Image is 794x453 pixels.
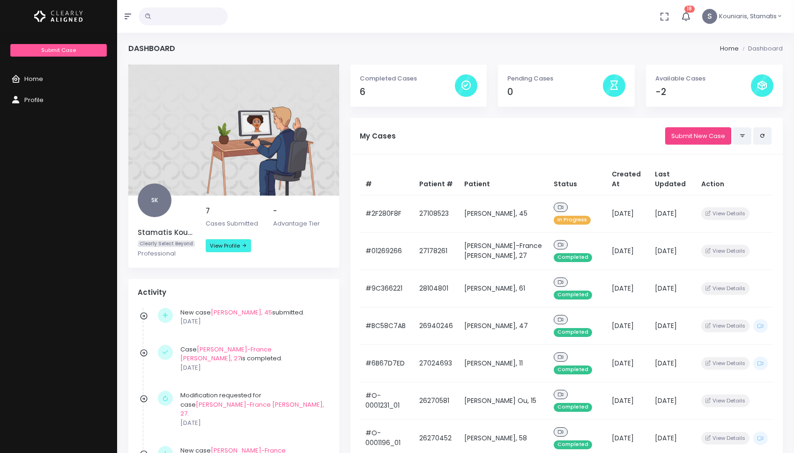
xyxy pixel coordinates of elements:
span: Submit Case [41,46,76,54]
td: [PERSON_NAME], 61 [459,270,548,307]
h5: Stamatis Kouniaris [138,228,194,237]
td: 26270581 [414,382,459,419]
td: [DATE] [606,270,649,307]
td: [DATE] [606,307,649,344]
div: Modification requested for case . [180,391,325,427]
span: Completed [554,291,592,300]
span: Clearly Select Beyond [138,241,195,248]
td: 26940246 [414,307,459,344]
p: Professional [138,249,194,258]
th: Action [696,164,773,195]
td: #BC58C7AB [360,307,414,344]
td: [PERSON_NAME] Ou, 15 [459,382,548,419]
th: Patient # [414,164,459,195]
button: View Details [701,282,749,295]
li: Home [720,44,739,53]
th: # [360,164,414,195]
td: 27108523 [414,195,459,232]
button: View Details [701,432,749,445]
td: 28104801 [414,270,459,307]
h4: 0 [507,87,603,97]
td: [DATE] [606,382,649,419]
p: Available Cases [655,74,751,83]
td: #01269266 [360,232,414,270]
a: [PERSON_NAME]-France [PERSON_NAME], 27 [180,345,272,363]
td: [DATE] [649,232,696,270]
td: [DATE] [649,344,696,382]
button: View Details [701,245,749,257]
button: View Details [701,357,749,370]
div: Case is completed. [180,345,325,373]
td: [DATE] [649,382,696,419]
td: #O-0001231_01 [360,382,414,419]
td: #2F280F8F [360,195,414,232]
a: [PERSON_NAME], 45 [211,308,272,317]
button: View Details [701,395,749,407]
a: Submit Case [10,44,106,57]
td: [DATE] [649,307,696,344]
p: Completed Cases [360,74,455,83]
h5: 7 [206,207,262,215]
span: Completed [554,328,592,337]
td: [PERSON_NAME]-France [PERSON_NAME], 27 [459,232,548,270]
button: View Details [701,207,749,220]
td: [DATE] [649,270,696,307]
p: Advantage Tier [273,219,330,228]
span: Completed [554,253,592,262]
div: New case submitted. [180,308,325,326]
th: Last Updated [649,164,696,195]
th: Status [548,164,606,195]
td: [PERSON_NAME], 47 [459,307,548,344]
td: 27024693 [414,344,459,382]
span: In Progress [554,216,591,225]
span: Kouniaris, Stamatis [719,12,777,21]
h4: 6 [360,87,455,97]
img: Logo Horizontal [34,7,83,26]
li: Dashboard [739,44,783,53]
td: [PERSON_NAME], 45 [459,195,548,232]
a: Submit New Case [665,127,731,145]
p: Cases Submitted [206,219,262,228]
p: [DATE] [180,317,325,326]
span: Home [24,74,43,83]
span: Completed [554,365,592,374]
td: 27178261 [414,232,459,270]
h5: - [273,207,330,215]
p: Pending Cases [507,74,603,83]
h4: -2 [655,87,751,97]
td: [PERSON_NAME], 11 [459,344,548,382]
a: View Profile [206,239,251,252]
td: #9C366221 [360,270,414,307]
h4: Activity [138,288,330,297]
a: [PERSON_NAME]-France [PERSON_NAME], 27 [180,400,324,418]
span: S [702,9,717,24]
th: Patient [459,164,548,195]
button: View Details [701,320,749,332]
td: [DATE] [606,195,649,232]
span: Completed [554,440,592,449]
span: Completed [554,403,592,412]
td: [DATE] [649,195,696,232]
td: #6B67D7ED [360,344,414,382]
th: Created At [606,164,649,195]
p: [DATE] [180,418,325,428]
td: [DATE] [606,344,649,382]
span: 18 [684,6,695,13]
p: [DATE] [180,363,325,373]
span: SK [138,183,171,217]
span: Profile [24,95,44,104]
h5: My Cases [360,132,665,140]
h4: Dashboard [128,44,175,53]
td: [DATE] [606,232,649,270]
